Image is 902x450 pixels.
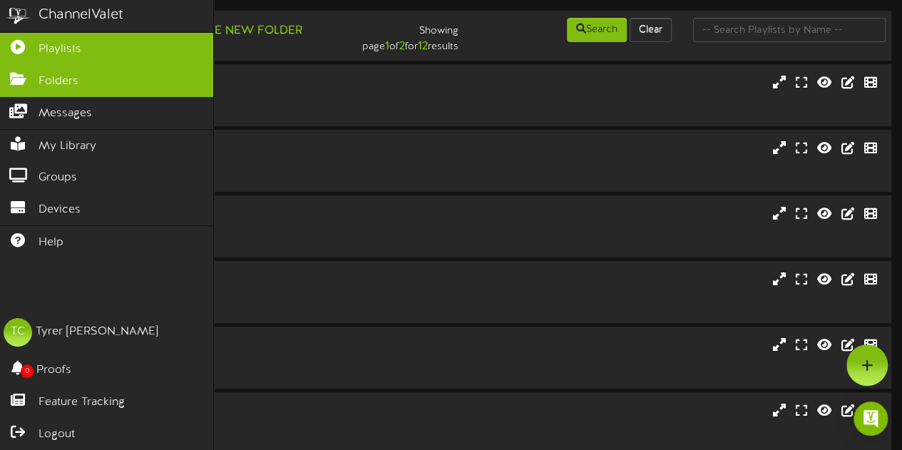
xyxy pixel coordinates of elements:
[4,318,32,347] div: TC
[39,41,81,58] span: Playlists
[399,40,404,53] strong: 2
[57,103,388,116] div: # 12071
[57,300,388,312] div: # 12072
[417,40,427,53] strong: 12
[327,16,469,55] div: Showing page of for results
[39,106,92,122] span: Messages
[57,419,388,431] div: Portrait ( 9:16 )
[57,337,388,354] div: HH 5
[39,426,75,443] span: Logout
[57,140,388,157] div: HH 2
[165,22,307,40] button: Create New Folder
[39,170,77,186] span: Groups
[693,18,886,42] input: -- Search Playlists by Name --
[57,354,388,366] div: Portrait ( 9:16 )
[57,223,388,235] div: Portrait ( 9:16 )
[57,235,388,247] div: # 12079
[36,362,71,379] span: Proofs
[57,169,388,181] div: # 12074
[36,324,158,340] div: Tyrer [PERSON_NAME]
[39,394,125,411] span: Feature Tracking
[57,272,388,288] div: HH 4
[39,138,96,155] span: My Library
[57,75,388,91] div: HH 1
[39,235,63,251] span: Help
[384,40,389,53] strong: 1
[854,402,888,436] div: Open Intercom Messenger
[39,73,78,90] span: Folders
[57,403,388,419] div: HH 6
[21,364,34,378] span: 0
[57,366,388,378] div: # 12076
[57,288,388,300] div: Portrait ( 9:16 )
[57,157,388,169] div: Portrait ( 9:16 )
[57,431,388,444] div: # 12080
[57,206,388,223] div: HH 3
[39,202,81,218] span: Devices
[567,18,627,42] button: Search
[57,91,388,103] div: Portrait ( 9:16 )
[630,18,672,42] button: Clear
[39,5,123,26] div: ChannelValet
